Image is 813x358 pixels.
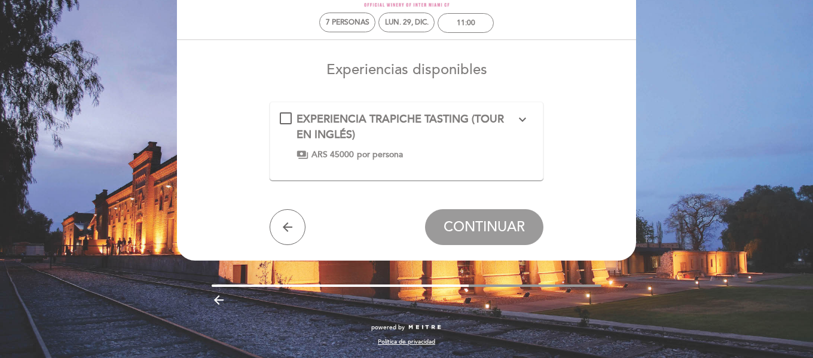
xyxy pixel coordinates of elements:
[270,209,305,245] button: arrow_back
[444,219,525,235] span: CONTINUAR
[425,209,543,245] button: CONTINUAR
[457,19,475,27] div: 11:00
[326,18,369,27] span: 7 personas
[297,112,504,141] span: EXPERIENCIA TRAPICHE TASTING (TOUR EN INGLÉS)
[280,112,534,160] md-checkbox: EXPERIENCIA TRAPICHE TASTING (TOUR EN INGLÉS) expand_less Enjoy the experience of exploring our v...
[280,220,295,234] i: arrow_back
[326,61,487,78] span: Experiencias disponibles
[378,338,435,346] a: Política de privacidad
[371,323,405,332] span: powered by
[515,112,530,127] i: expand_more
[297,149,308,161] span: payments
[512,112,533,127] button: expand_more
[371,323,442,332] a: powered by
[408,325,442,331] img: MEITRE
[212,293,226,307] i: arrow_backward
[357,149,403,161] span: por persona
[385,18,429,27] div: lun. 29, dic.
[311,149,354,161] span: ARS 45000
